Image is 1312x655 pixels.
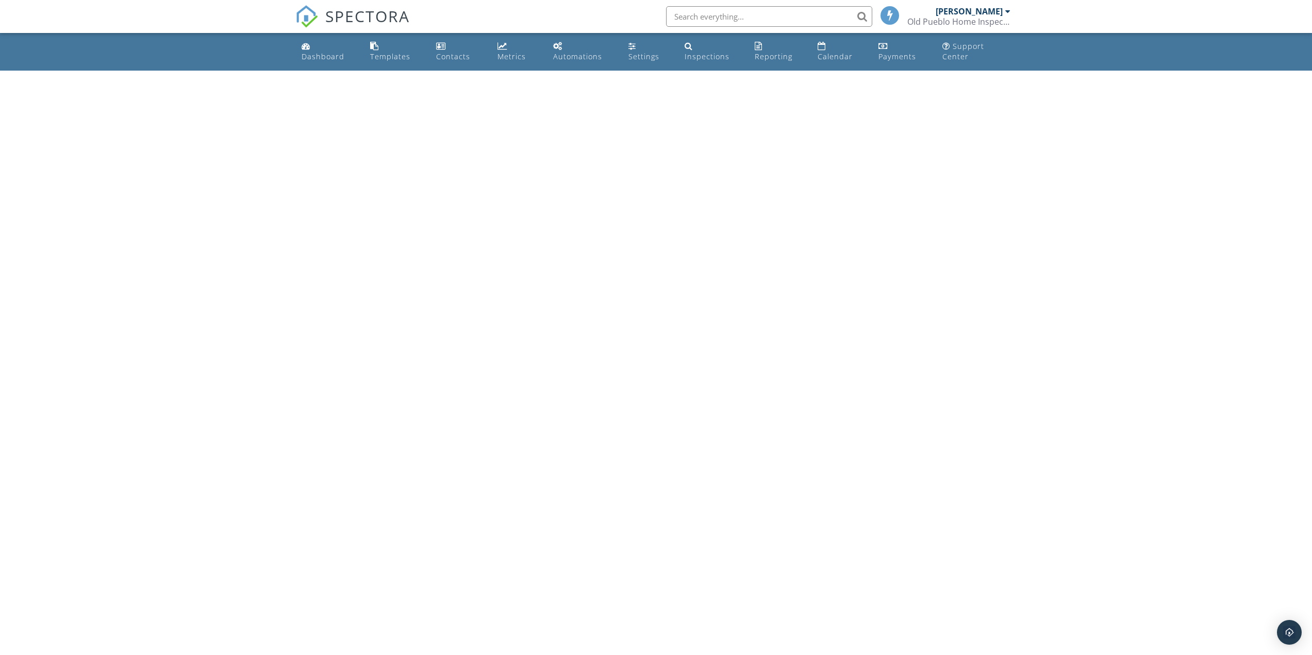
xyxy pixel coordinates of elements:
[624,37,672,66] a: Settings
[874,37,931,66] a: Payments
[493,37,541,66] a: Metrics
[295,14,410,36] a: SPECTORA
[497,52,526,61] div: Metrics
[553,52,602,61] div: Automations
[907,16,1010,27] div: Old Pueblo Home Inspection
[432,37,485,66] a: Contacts
[755,52,792,61] div: Reporting
[878,52,916,61] div: Payments
[666,6,872,27] input: Search everything...
[680,37,742,66] a: Inspections
[751,37,805,66] a: Reporting
[370,52,410,61] div: Templates
[818,52,853,61] div: Calendar
[297,37,358,66] a: Dashboard
[628,52,659,61] div: Settings
[549,37,616,66] a: Automations (Basic)
[685,52,729,61] div: Inspections
[295,5,318,28] img: The Best Home Inspection Software - Spectora
[302,52,344,61] div: Dashboard
[938,37,1015,66] a: Support Center
[936,6,1003,16] div: [PERSON_NAME]
[436,52,470,61] div: Contacts
[813,37,866,66] a: Calendar
[1277,620,1302,645] div: Open Intercom Messenger
[366,37,424,66] a: Templates
[325,5,410,27] span: SPECTORA
[942,41,984,61] div: Support Center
